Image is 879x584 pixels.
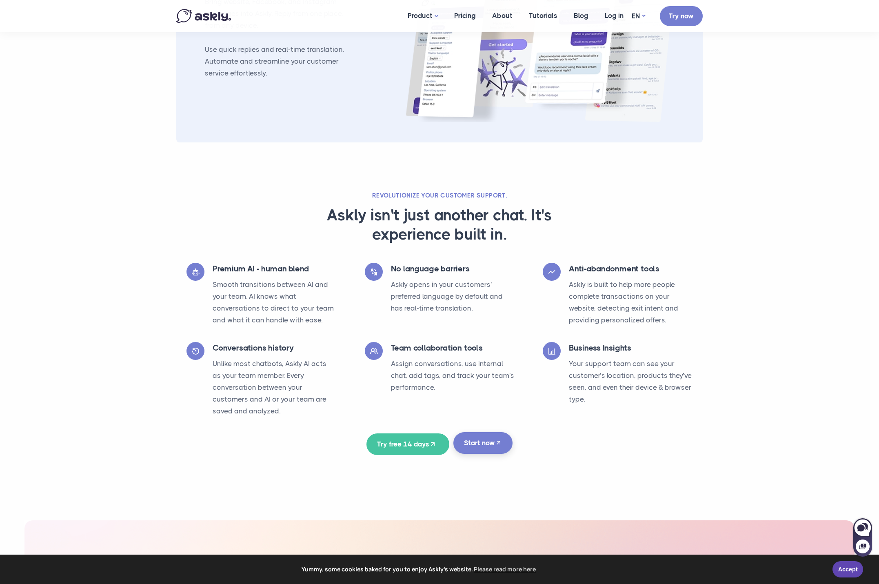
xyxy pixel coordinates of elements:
h4: Conversations history [213,342,336,354]
h4: Premium AI - human blend [213,263,336,275]
p: Assign conversations, use internal chat, add tags, and track your team's performance. [391,358,515,393]
img: Askly [176,9,231,23]
p: Askly is built to help more people complete transactions on your website, detecting exit intent a... [569,279,693,326]
a: EN [632,10,645,22]
h4: Team collaboration tools [391,342,515,354]
a: Try now [660,6,703,26]
a: Try free 14 days [366,433,449,455]
a: Accept [832,561,863,577]
h3: Askly isn't just another chat. It's experience built in. [266,206,613,244]
h4: Business Insights [569,342,693,354]
p: Askly opens in your customers' preferred language by default and has real-time translation. [391,279,515,314]
p: Use quick replies and real-time translation. Automate and streamline your customer service effort... [205,44,353,79]
p: Smooth transitions between AI and your team. AI knows what conversations to direct to your team a... [213,279,336,326]
h4: No language barriers [391,263,515,275]
h4: Anti-abandonment tools [569,263,693,275]
a: learn more about cookies [473,563,537,575]
span: Yummy, some cookies baked for you to enjoy Askly's website. [12,563,827,575]
h2: Revolutionize your customer support. [266,191,613,200]
p: Your support team can see your customer’s location, products they’ve seen, and even their device ... [569,358,693,405]
a: Start now [453,432,513,454]
p: Unlike most chatbots, Askly AI acts as your team member. Every conversation between your customer... [213,358,336,417]
iframe: Askly chat [852,517,873,557]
